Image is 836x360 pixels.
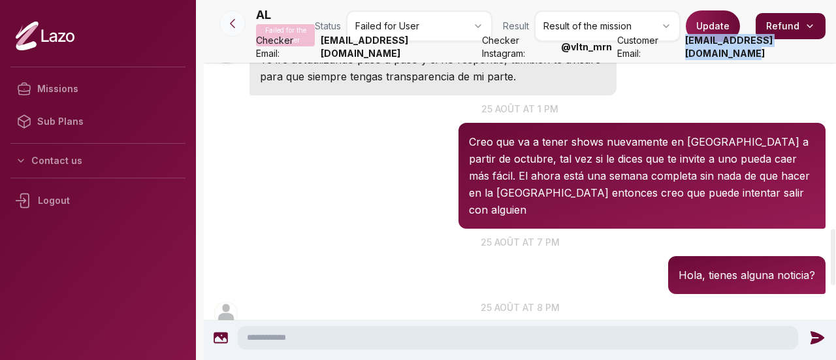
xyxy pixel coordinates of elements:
p: 25 août at 8 pm [204,301,836,314]
p: Te iré actualizando paso a paso y si no responde, también te avisaré para que siempre tengas tran... [260,51,606,85]
strong: @ vltn_mrn [561,41,612,54]
button: Contact us [10,149,185,172]
strong: [EMAIL_ADDRESS][DOMAIN_NAME] [321,34,477,60]
button: Update [686,10,740,42]
p: Failed for the customer [256,24,315,46]
p: 25 août at 7 pm [204,235,836,249]
a: Missions [10,73,185,105]
button: Refund [756,13,826,39]
p: Hola, tienes alguna noticia? [679,267,815,284]
span: Checker Email: [256,34,315,60]
span: Customer Email: [617,34,680,60]
span: Checker Instagram: [482,34,556,60]
p: 25 août at 1 pm [204,102,836,116]
a: Sub Plans [10,105,185,138]
p: AL [256,6,271,24]
span: Status [315,20,341,33]
p: Creo que va a tener shows nuevamente en [GEOGRAPHIC_DATA] a partir de octubre, tal vez si le dice... [469,133,815,218]
div: Logout [10,184,185,218]
span: Result [503,20,529,33]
